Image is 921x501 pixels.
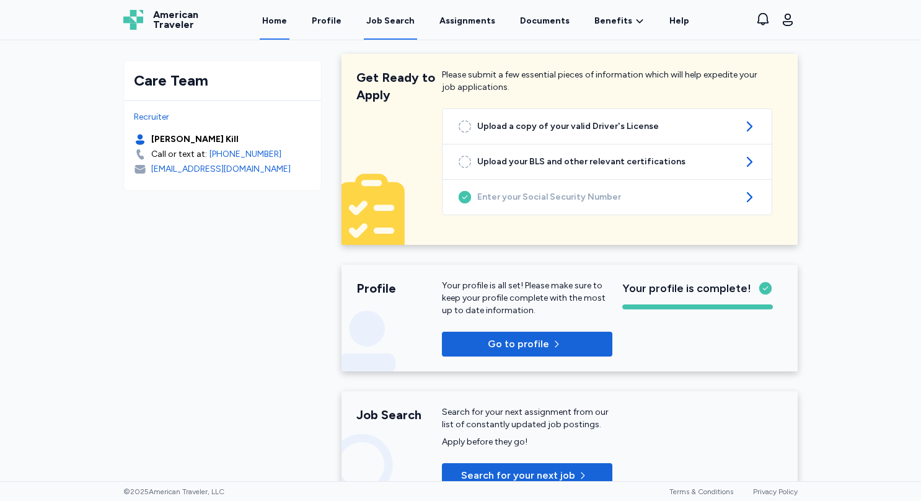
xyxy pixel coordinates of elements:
span: Benefits [594,15,632,27]
span: © 2025 American Traveler, LLC [123,487,224,497]
a: Benefits [594,15,645,27]
div: Apply before they go! [442,436,612,448]
span: Go to profile [488,337,549,352]
div: Profile [356,280,442,297]
span: Upload a copy of your valid Driver's License [477,120,737,133]
div: Get Ready to Apply [356,69,442,104]
div: [PERSON_NAME] Kill [151,133,239,146]
a: Home [260,1,289,40]
span: Upload your BLS and other relevant certifications [477,156,737,168]
span: Enter your Social Security Number [477,191,737,203]
div: Please submit a few essential pieces of information which will help expedite your job applications. [442,69,772,104]
div: Search for your next assignment from our list of constantly updated job postings. [442,406,612,431]
div: Recruiter [134,111,311,123]
a: [PHONE_NUMBER] [209,148,281,161]
span: Your profile is complete! [622,280,751,297]
a: Privacy Policy [753,487,798,496]
div: [EMAIL_ADDRESS][DOMAIN_NAME] [151,163,291,175]
span: Search for your next job [461,468,575,483]
div: Job Search [366,15,415,27]
div: Job Search [356,406,442,423]
button: Search for your next job [442,463,612,488]
a: Terms & Conditions [669,487,733,496]
img: Logo [123,10,143,30]
div: Call or text at: [151,148,207,161]
a: Job Search [364,1,417,40]
span: American Traveler [153,10,198,30]
div: Care Team [134,71,311,91]
div: Your profile is all set! Please make sure to keep your profile complete with the most up to date ... [442,280,612,317]
button: Go to profile [442,332,612,357]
